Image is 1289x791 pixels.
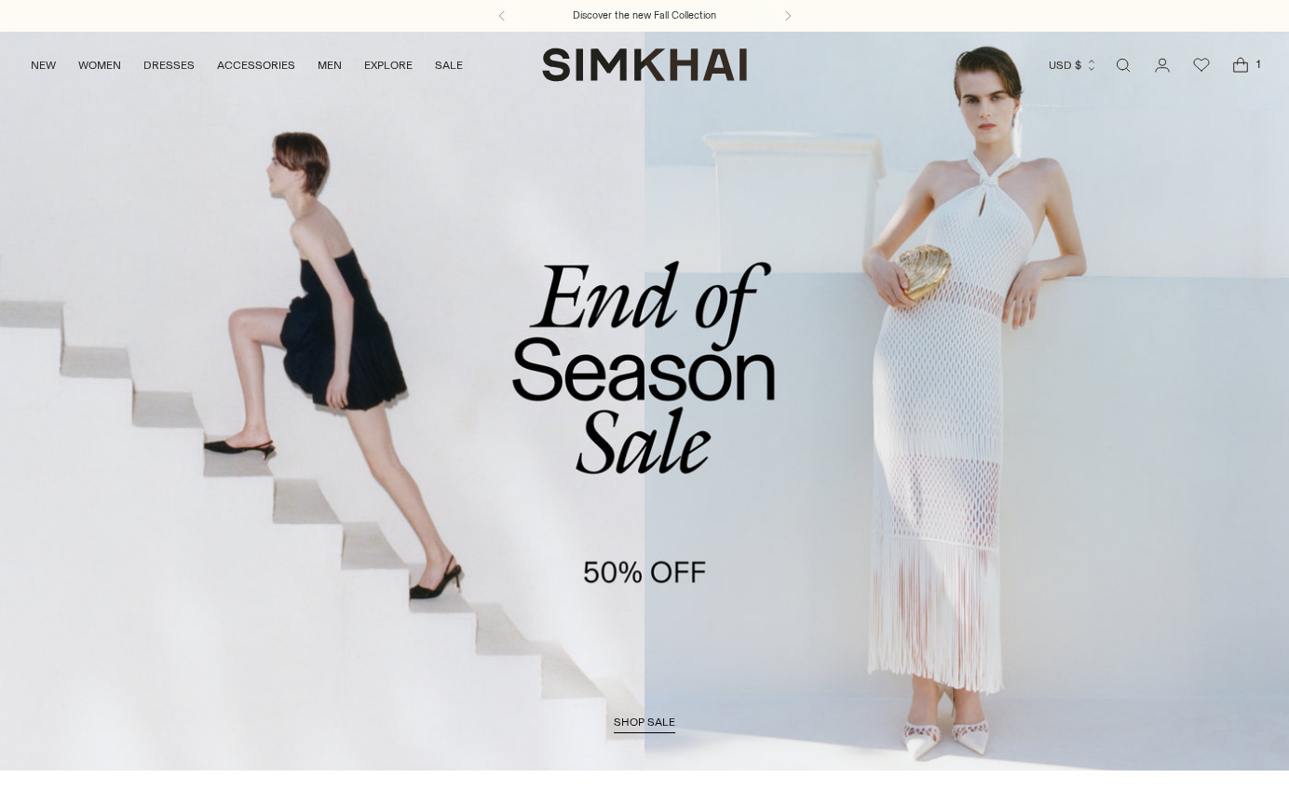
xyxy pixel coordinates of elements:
[143,45,195,86] a: DRESSES
[1222,47,1259,84] a: Open cart modal
[573,8,716,23] a: Discover the new Fall Collection
[217,45,295,86] a: ACCESSORIES
[1250,56,1267,73] span: 1
[364,45,413,86] a: EXPLORE
[1105,47,1142,84] a: Open search modal
[78,45,121,86] a: WOMEN
[1144,47,1181,84] a: Go to the account page
[1049,45,1098,86] button: USD $
[31,45,56,86] a: NEW
[614,716,675,734] a: shop sale
[1183,47,1220,84] a: Wishlist
[542,47,747,83] a: SIMKHAI
[318,45,342,86] a: MEN
[435,45,463,86] a: SALE
[614,716,675,729] span: shop sale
